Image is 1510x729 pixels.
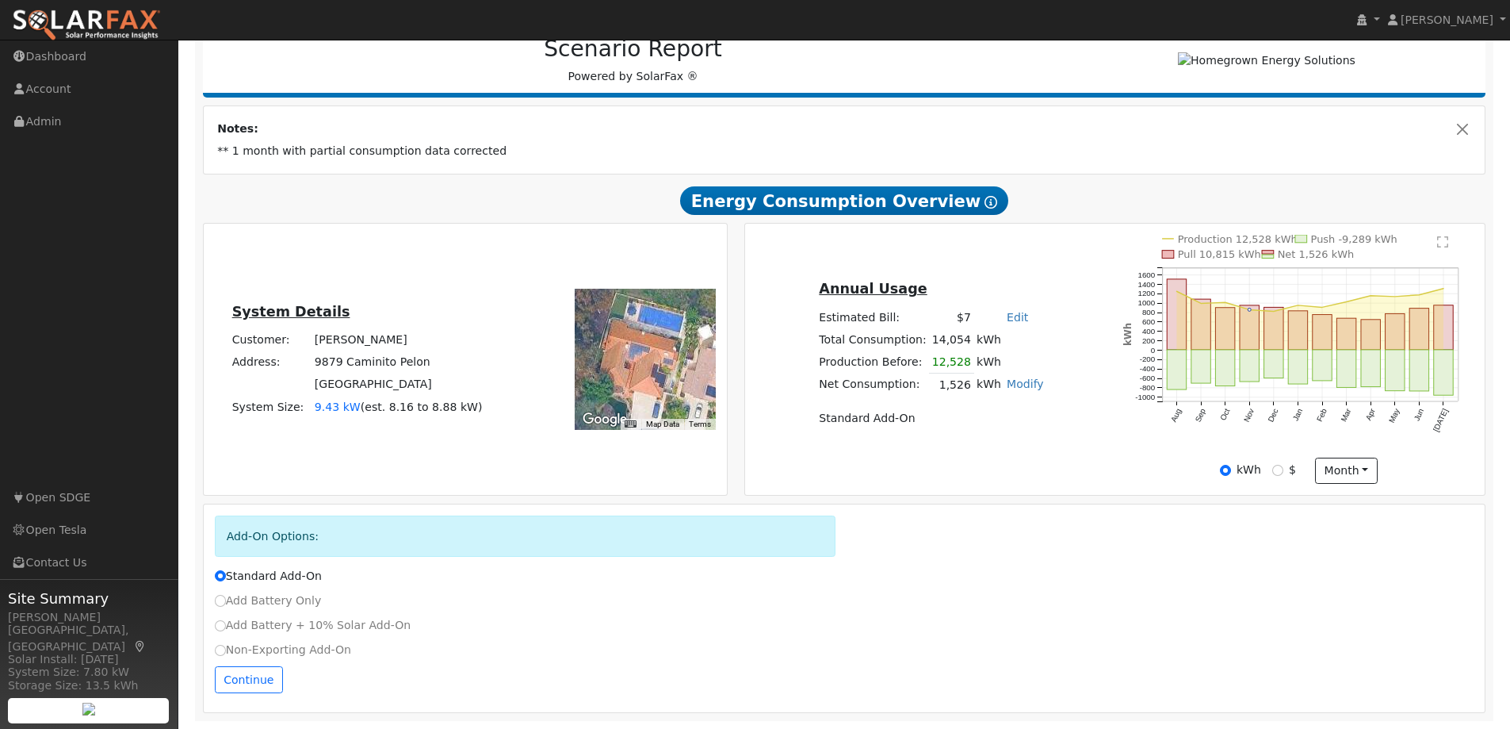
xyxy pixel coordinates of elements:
[1288,350,1307,384] rect: onclick=""
[215,595,226,606] input: Add Battery Only
[229,396,312,418] td: System Size:
[1237,462,1261,478] label: kWh
[1248,309,1252,312] circle: onclick=""
[133,640,147,653] a: Map
[8,677,170,694] div: Storage Size: 13.5 kWh
[1151,346,1156,355] text: 0
[974,328,1047,351] td: kWh
[1191,300,1210,351] rect: onclick=""
[1242,408,1256,424] text: Nov
[1142,317,1156,326] text: 600
[625,419,636,430] button: Keyboard shortcuts
[1413,408,1426,423] text: Jun
[579,409,631,430] a: Open this area in Google Maps (opens a new window)
[478,401,483,413] span: )
[816,328,929,351] td: Total Consumption:
[8,588,170,609] span: Site Summary
[1240,350,1259,382] rect: onclick=""
[1434,350,1453,395] rect: onclick=""
[1178,52,1355,69] img: Homegrown Energy Solutions
[1313,350,1332,381] rect: onclick=""
[646,419,679,430] button: Map Data
[8,609,170,626] div: [PERSON_NAME]
[215,617,411,634] label: Add Battery + 10% Solar Add-On
[1313,315,1332,350] rect: onclick=""
[215,645,226,656] input: Non-Exporting Add-On
[1340,407,1353,424] text: Mar
[1345,301,1348,304] circle: onclick=""
[1216,308,1235,350] rect: onclick=""
[312,396,485,418] td: System Size
[1291,408,1305,423] text: Jan
[816,408,1046,430] td: Standard Add-On
[1169,408,1183,424] text: Aug
[1176,290,1179,294] circle: onclick=""
[1267,408,1280,424] text: Dec
[1337,350,1356,388] rect: onclick=""
[1178,233,1298,245] text: Production 12,528 kWh
[1240,305,1259,350] rect: onclick=""
[219,36,1047,63] h2: Scenario Report
[1194,407,1208,424] text: Sep
[312,329,485,351] td: [PERSON_NAME]
[1337,319,1356,351] rect: onclick=""
[1401,13,1493,26] span: [PERSON_NAME]
[1138,270,1156,279] text: 1600
[215,620,226,631] input: Add Battery + 10% Solar Add-On
[1140,384,1156,393] text: -800
[816,374,929,397] td: Net Consumption:
[215,568,322,585] label: Standard Add-On
[1297,304,1300,307] circle: onclick=""
[1007,311,1028,324] a: Edit
[929,351,973,374] td: 12,528
[1409,350,1428,391] rect: onclick=""
[1138,280,1156,289] text: 1400
[1140,355,1156,364] text: -200
[1386,350,1405,391] rect: onclick=""
[1224,301,1227,305] circle: onclick=""
[1140,365,1156,374] text: -400
[579,409,631,430] img: Google
[1220,465,1231,476] input: kWh
[1311,233,1397,245] text: Push -9,289 kWh
[12,9,161,42] img: SolarFax
[1361,320,1380,350] rect: onclick=""
[929,306,973,328] td: $7
[1142,336,1156,345] text: 200
[1167,279,1186,350] rect: onclick=""
[1199,302,1202,305] circle: onclick=""
[1007,378,1044,390] a: Modify
[1315,407,1328,423] text: Feb
[229,351,312,374] td: Address:
[1191,350,1210,383] rect: onclick=""
[361,401,365,413] span: (
[1432,407,1450,433] text: [DATE]
[215,516,836,556] div: Add-On Options:
[1315,458,1378,485] button: month
[1437,236,1448,248] text: 
[1289,462,1296,478] label: $
[1142,309,1156,317] text: 800
[1135,393,1156,401] text: -1000
[1434,305,1453,350] rect: onclick=""
[984,196,997,209] i: Show Help
[1387,408,1401,425] text: May
[1442,287,1445,290] circle: onclick=""
[816,351,929,374] td: Production Before:
[215,140,1474,163] td: ** 1 month with partial consumption data corrected
[215,570,226,581] input: Standard Add-On
[1321,306,1324,309] circle: onclick=""
[1370,294,1373,297] circle: onclick=""
[689,420,711,428] a: Terms (opens in new tab)
[232,304,350,320] u: System Details
[1142,327,1156,336] text: 400
[929,328,973,351] td: 14,054
[1264,350,1283,378] rect: onclick=""
[974,374,1004,397] td: kWh
[1138,290,1156,298] text: 1200
[1178,249,1261,261] text: Pull 10,815 kWh
[1409,309,1428,350] rect: onclick=""
[229,329,312,351] td: Customer:
[819,281,927,297] u: Annual Usage
[1361,350,1380,387] rect: onclick=""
